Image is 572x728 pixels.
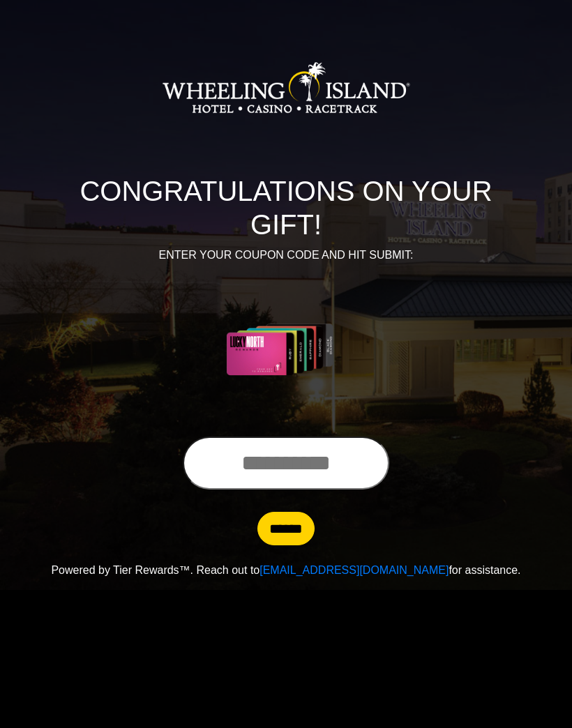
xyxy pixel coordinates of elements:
p: ENTER YOUR COUPON CODE AND HIT SUBMIT: [45,247,527,264]
img: Center Image [193,280,379,420]
h1: CONGRATULATIONS ON YOUR GIFT! [45,174,527,241]
span: Powered by Tier Rewards™. Reach out to for assistance. [51,564,520,576]
a: [EMAIL_ADDRESS][DOMAIN_NAME] [259,564,449,576]
img: Logo [162,18,410,158]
